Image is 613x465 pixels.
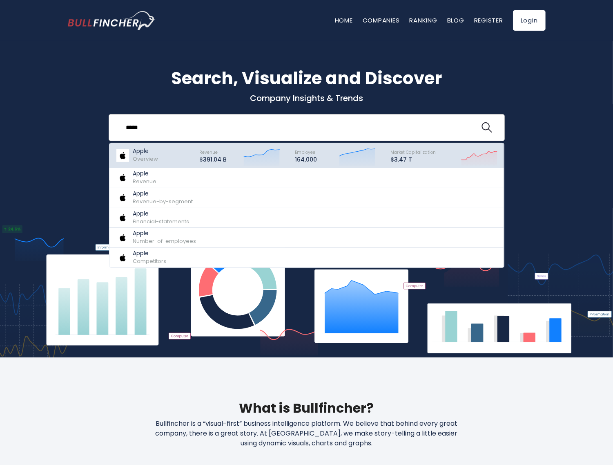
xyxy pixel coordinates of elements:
a: Companies [363,16,400,25]
a: Apple Competitors [109,248,504,267]
p: Bullfincher is a “visual-first” business intelligence platform. We believe that behind every grea... [132,419,481,448]
span: Revenue-by-segment [133,198,193,205]
a: Apple Number-of-employees [109,228,504,248]
p: Company Insights & Trends [68,93,546,103]
span: Market Capitalization [390,149,436,155]
img: bullfincher logo [68,11,156,30]
p: $3.47 T [390,156,436,163]
a: Apple Revenue-by-segment [109,188,504,208]
a: Blog [447,16,464,25]
a: Register [474,16,503,25]
p: $391.04 B [199,156,227,163]
p: Apple [133,230,196,237]
p: 164,000 [295,156,317,163]
span: Employee [295,149,315,155]
p: Apple [133,250,167,257]
span: Overview [133,155,158,163]
a: Ranking [410,16,437,25]
span: Competitors [133,257,167,265]
p: Apple [133,148,158,155]
a: Apple Revenue [109,168,504,188]
span: Number-of-employees [133,237,196,245]
h1: Search, Visualize and Discover [68,65,546,91]
p: What's trending [68,157,546,166]
h2: What is Bullfincher? [68,398,546,418]
a: Login [513,10,546,31]
p: Apple [133,210,189,217]
span: Revenue [133,177,157,185]
img: search icon [481,122,492,133]
a: Apple Overview Revenue $391.04 B Employee 164,000 Market Capitalization $3.47 T [109,143,504,168]
p: Apple [133,170,157,177]
a: Apple Financial-statements [109,208,504,228]
span: Financial-statements [133,218,189,225]
p: Apple [133,190,193,197]
a: Go to homepage [68,11,156,30]
span: Revenue [199,149,218,155]
a: Home [335,16,353,25]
